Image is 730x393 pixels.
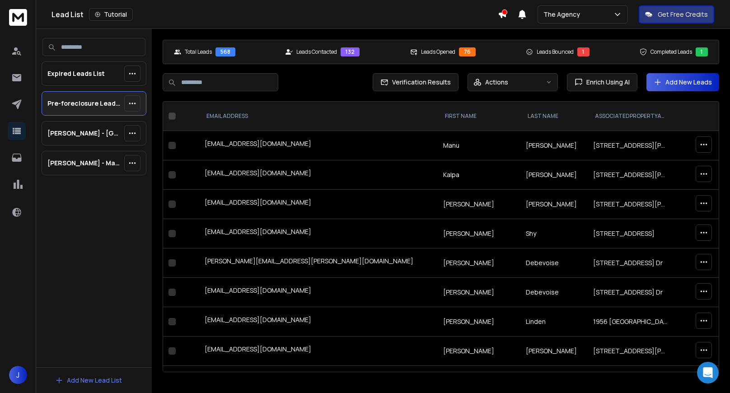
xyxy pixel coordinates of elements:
td: [PERSON_NAME] [438,337,521,366]
p: Pre-foreclosure Lead List [47,99,121,108]
td: 1956 [GEOGRAPHIC_DATA] [588,307,674,337]
td: [STREET_ADDRESS] Dr [588,278,674,307]
th: associatedPropertyAddressLine1 [588,102,674,131]
td: [STREET_ADDRESS][PERSON_NAME] [588,190,674,219]
p: Leads Contacted [296,48,337,56]
p: Actions [485,78,508,87]
td: [STREET_ADDRESS] [588,219,674,248]
button: Add New Lead List [48,371,129,389]
td: [PERSON_NAME] [520,337,588,366]
div: [EMAIL_ADDRESS][DOMAIN_NAME] [205,139,432,152]
th: LAST NAME [520,102,588,131]
p: Expired Leads List [47,69,105,78]
td: Debevoise [520,278,588,307]
div: [EMAIL_ADDRESS][DOMAIN_NAME] [205,286,432,299]
button: J [9,366,27,384]
td: [PERSON_NAME] [438,278,521,307]
td: Linden [520,307,588,337]
td: [PERSON_NAME] [438,219,521,248]
button: Enrich Using AI [567,73,637,91]
td: [STREET_ADDRESS][PERSON_NAME] [588,160,674,190]
div: Open Intercom Messenger [697,362,719,384]
span: Enrich Using AI [583,78,630,87]
div: 568 [215,47,235,56]
td: [STREET_ADDRESS] Dr [588,248,674,278]
td: [PERSON_NAME] [438,307,521,337]
p: [PERSON_NAME] - [GEOGRAPHIC_DATA] [47,129,121,138]
p: Completed Leads [650,48,692,56]
td: [PERSON_NAME] [520,131,588,160]
a: Add New Leads [654,78,712,87]
p: [PERSON_NAME] - Mar Vista [47,159,121,168]
td: [PERSON_NAME] [520,190,588,219]
div: Lead List [51,8,498,21]
div: [EMAIL_ADDRESS][DOMAIN_NAME] [205,227,432,240]
p: The Agency [543,10,584,19]
button: Verification Results [373,73,459,91]
th: FIRST NAME [438,102,521,131]
p: Leads Opened [421,48,455,56]
td: Debevoise [520,248,588,278]
button: Add New Leads [646,73,719,91]
div: 132 [341,47,360,56]
p: Get Free Credits [658,10,708,19]
span: Verification Results [388,78,451,87]
td: [PERSON_NAME] [438,190,521,219]
td: [STREET_ADDRESS][PERSON_NAME] [588,131,674,160]
td: Manu [438,131,521,160]
td: [PERSON_NAME] [438,248,521,278]
div: [EMAIL_ADDRESS][DOMAIN_NAME] [205,198,432,211]
td: Shy [520,219,588,248]
td: Kalpa [438,160,521,190]
p: Leads Bounced [537,48,574,56]
div: 76 [459,47,476,56]
p: Total Leads [185,48,212,56]
div: [EMAIL_ADDRESS][DOMAIN_NAME] [205,345,432,357]
th: EMAIL ADDRESS [199,102,438,131]
td: [STREET_ADDRESS][PERSON_NAME] [588,337,674,366]
button: Get Free Credits [639,5,714,23]
button: Tutorial [89,8,133,21]
div: 1 [696,47,708,56]
div: [PERSON_NAME][EMAIL_ADDRESS][PERSON_NAME][DOMAIN_NAME] [205,257,432,269]
td: [PERSON_NAME] [520,160,588,190]
div: [EMAIL_ADDRESS][DOMAIN_NAME] [205,168,432,181]
div: [EMAIL_ADDRESS][DOMAIN_NAME] [205,315,432,328]
div: 1 [577,47,590,56]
